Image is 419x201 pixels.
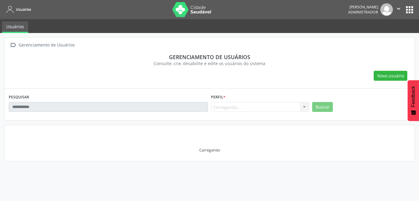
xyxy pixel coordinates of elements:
[377,73,404,79] span: Novo usuário
[211,93,225,102] label: Perfil
[395,5,402,12] i: 
[312,102,333,112] button: Buscar
[13,54,406,60] div: Gerenciamento de usuários
[411,86,416,107] span: Feedback
[393,3,404,16] button: 
[380,3,393,16] img: img
[199,148,220,153] div: Carregando
[348,10,378,15] span: Administrador
[348,4,378,10] div: [PERSON_NAME]
[4,4,31,14] a: Usuários
[408,80,419,121] button: Feedback - Mostrar pesquisa
[404,4,415,15] button: apps
[2,21,28,33] a: Usuários
[9,41,76,49] a:  Gerenciamento de Usuários
[16,7,31,12] span: Usuários
[9,41,17,49] i: 
[9,93,29,102] label: PESQUISAR
[17,41,76,49] div: Gerenciamento de Usuários
[374,71,407,81] button: Novo usuário
[13,60,406,67] div: Consulte, crie, desabilite e edite os usuários do sistema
